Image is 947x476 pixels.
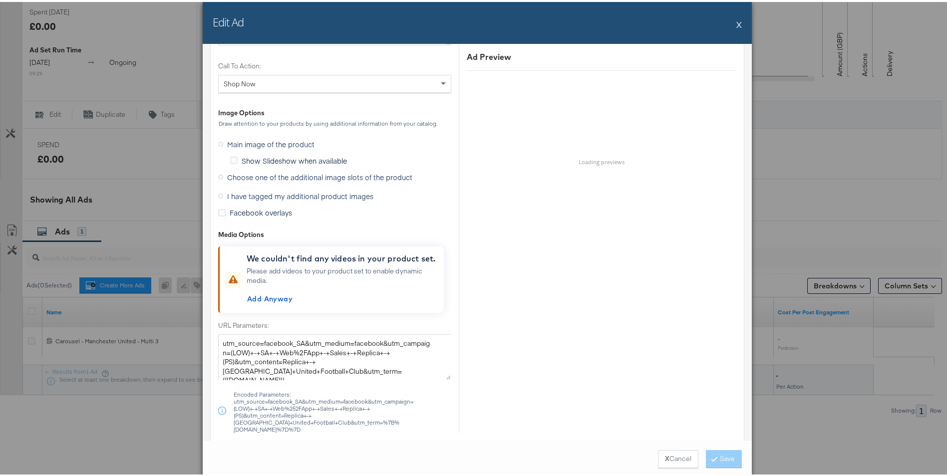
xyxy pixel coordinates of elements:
h6: Loading previews [459,156,744,164]
div: Draw attention to your products by using additional information from your catalog. [218,118,451,125]
span: Shop Now [224,77,256,86]
span: Add Anyway [247,291,293,303]
span: I have tagged my additional product images [227,189,373,199]
button: XCancel [658,448,698,466]
textarea: utm_source=facebook_SA&utm_medium=facebook&utm_campaign=(LOW)+-+SA+-+Web%2FApp+-+Sales+-+Replica+... [218,332,451,378]
button: Add Anyway [243,289,297,305]
span: Facebook overlays [230,206,292,216]
span: Choose one of the additional image slots of the product [227,170,412,180]
button: X [736,12,742,32]
label: Call To Action: [218,59,451,69]
label: URL Parameters: [218,319,451,328]
span: Main image of the product [227,137,315,147]
strong: X [665,452,669,462]
div: Media Options [218,228,451,238]
div: Encoded Parameters: [233,389,451,431]
h2: Edit Ad [213,12,244,27]
div: We couldn't find any videos in your product set. [247,250,440,262]
div: Image Options [218,106,265,116]
div: Ad Preview [467,49,736,61]
span: Show Slideshow when available [242,154,347,164]
span: utm_source=facebook_SA&utm_medium=facebook&utm_campaign=(LOW)+-+SA+-+Web%252FApp+-+Sales+-+Replic... [234,396,433,431]
div: Please add videos to your product set to enable dynamic media. [247,264,440,305]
